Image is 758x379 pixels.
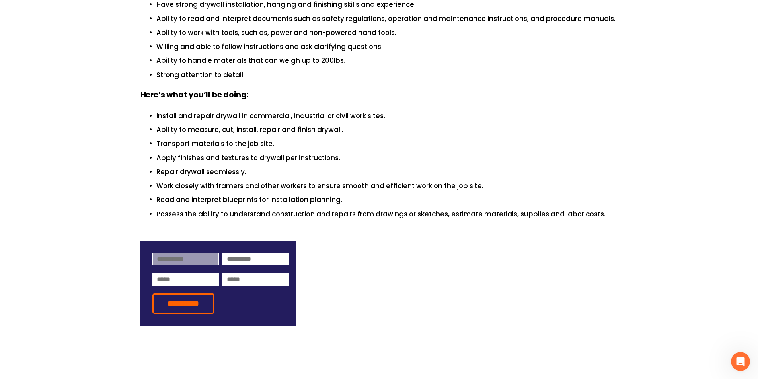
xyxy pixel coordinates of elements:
p: Repair drywall seamlessly. [156,167,618,177]
p: Possess the ability to understand construction and repairs from drawings or sketches, estimate ma... [156,209,618,220]
p: Apply finishes and textures to drywall per instructions. [156,153,618,163]
p: Read and interpret blueprints for installation planning. [156,194,618,205]
p: Transport materials to the job site. [156,138,618,149]
p: Strong attention to detail. [156,70,618,80]
strong: Here’s what you’ll be doing: [140,89,249,102]
p: Willing and able to follow instructions and ask clarifying questions. [156,41,618,52]
p: Ability to handle materials that can weigh up to 200Ibs. [156,55,618,66]
p: Ability to measure, cut, install, repair and finish drywall. [156,124,618,135]
p: Work closely with framers and other workers to ensure smooth and efficient work on the job site. [156,181,618,191]
p: Ability to read and interpret documents such as safety regulations, operation and maintenance ins... [156,14,618,24]
p: Ability to work with tools, such as, power and non-powered hand tools. [156,27,618,38]
iframe: Intercom live chat [731,352,750,371]
p: Install and repair drywall in commercial, industrial or civil work sites. [156,111,618,121]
